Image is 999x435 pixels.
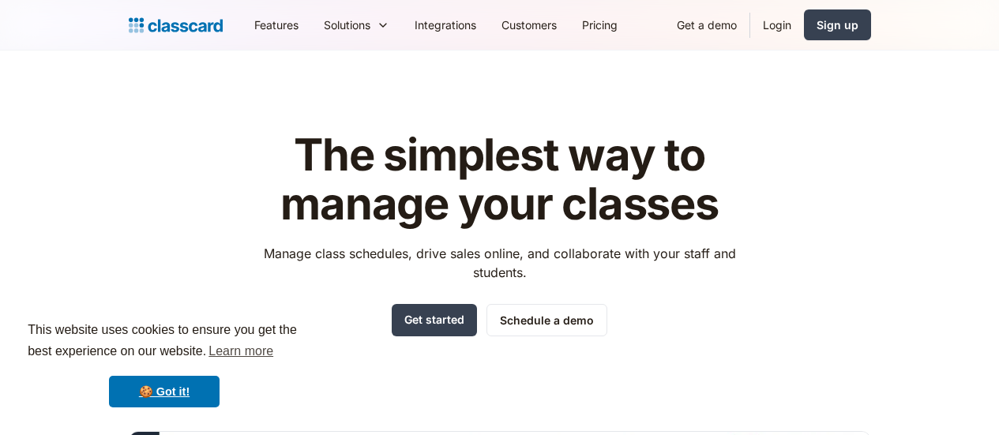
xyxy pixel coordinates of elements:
[402,7,489,43] a: Integrations
[486,304,607,336] a: Schedule a demo
[664,7,749,43] a: Get a demo
[28,321,301,363] span: This website uses cookies to ensure you get the best experience on our website.
[206,339,276,363] a: learn more about cookies
[817,17,858,33] div: Sign up
[489,7,569,43] a: Customers
[392,304,477,336] a: Get started
[249,244,750,282] p: Manage class schedules, drive sales online, and collaborate with your staff and students.
[804,9,871,40] a: Sign up
[13,306,316,422] div: cookieconsent
[249,131,750,228] h1: The simplest way to manage your classes
[324,17,370,33] div: Solutions
[129,14,223,36] a: Logo
[311,7,402,43] div: Solutions
[242,7,311,43] a: Features
[569,7,630,43] a: Pricing
[750,7,804,43] a: Login
[109,376,220,407] a: dismiss cookie message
